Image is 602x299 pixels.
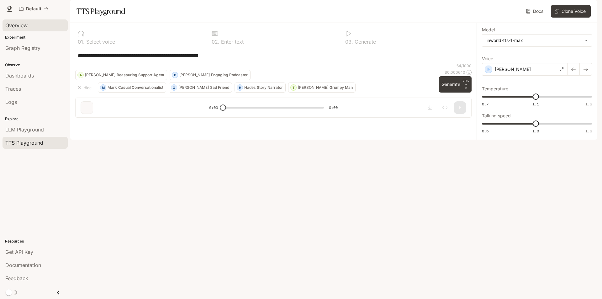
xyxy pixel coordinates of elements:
[345,39,353,44] p: 0 3 .
[487,37,582,44] div: inworld-tts-1-max
[16,3,51,15] button: All workspaces
[291,83,296,93] div: T
[353,39,376,44] p: Generate
[211,73,248,77] p: Engaging Podcaster
[585,101,592,107] span: 1.5
[463,79,469,90] p: ⏎
[117,73,164,77] p: Reassuring Support Agent
[26,6,41,12] p: Default
[439,76,472,93] button: GenerateCTRL +⏎
[170,70,251,80] button: D[PERSON_NAME]Engaging Podcaster
[532,128,539,134] span: 1.0
[171,83,177,93] div: O
[532,101,539,107] span: 1.1
[179,73,210,77] p: [PERSON_NAME]
[585,128,592,134] span: 1.5
[219,39,244,44] p: Enter text
[330,86,353,89] p: Grumpy Man
[482,56,493,61] p: Voice
[78,70,83,80] div: A
[169,83,232,93] button: O[PERSON_NAME]Sad Friend
[235,83,286,93] button: HHadesStory Narrator
[108,86,117,89] p: Mark
[75,70,167,80] button: A[PERSON_NAME]Reassuring Support Agent
[482,128,488,134] span: 0.5
[85,73,115,77] p: [PERSON_NAME]
[482,28,495,32] p: Model
[100,83,106,93] div: M
[118,86,163,89] p: Casual Conversationalist
[482,35,592,46] div: inworld-tts-1-max
[78,39,85,44] p: 0 1 .
[172,70,178,80] div: D
[244,86,256,89] p: Hades
[288,83,356,93] button: T[PERSON_NAME]Grumpy Man
[457,63,472,68] p: 64 / 1000
[482,114,511,118] p: Talking speed
[77,5,125,18] h1: TTS Playground
[445,70,465,75] p: $ 0.000640
[210,86,229,89] p: Sad Friend
[75,83,95,93] button: Hide
[525,5,546,18] a: Docs
[237,83,243,93] div: H
[463,79,469,86] p: CTRL +
[98,83,166,93] button: MMarkCasual Conversationalist
[482,101,488,107] span: 0.7
[178,86,209,89] p: [PERSON_NAME]
[551,5,591,18] button: Clone Voice
[85,39,115,44] p: Select voice
[495,66,531,72] p: [PERSON_NAME]
[212,39,219,44] p: 0 2 .
[482,87,508,91] p: Temperature
[298,86,328,89] p: [PERSON_NAME]
[257,86,283,89] p: Story Narrator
